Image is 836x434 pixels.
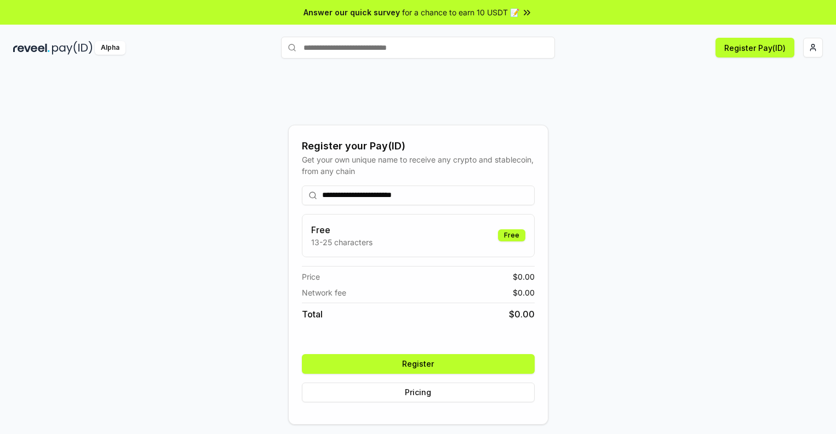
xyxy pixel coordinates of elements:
[402,7,519,18] span: for a chance to earn 10 USDT 📝
[513,287,535,298] span: $ 0.00
[509,308,535,321] span: $ 0.00
[311,223,373,236] h3: Free
[513,271,535,282] span: $ 0.00
[302,383,535,402] button: Pricing
[302,308,323,321] span: Total
[302,154,535,177] div: Get your own unique name to receive any crypto and stablecoin, from any chain
[302,287,346,298] span: Network fee
[302,354,535,374] button: Register
[304,7,400,18] span: Answer our quick survey
[715,38,794,57] button: Register Pay(ID)
[302,138,535,154] div: Register your Pay(ID)
[52,41,93,55] img: pay_id
[302,271,320,282] span: Price
[311,236,373,248] p: 13-25 characters
[13,41,50,55] img: reveel_dark
[498,229,525,241] div: Free
[95,41,125,55] div: Alpha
